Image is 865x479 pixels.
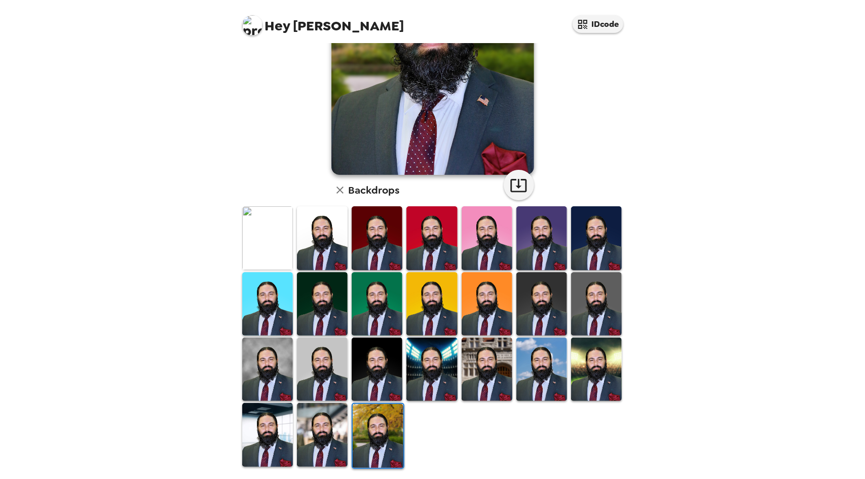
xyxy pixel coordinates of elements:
[242,10,404,33] span: [PERSON_NAME]
[573,15,623,33] button: IDcode
[265,17,290,35] span: Hey
[242,206,293,270] img: Original
[242,15,262,35] img: profile pic
[349,182,400,198] h6: Backdrops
